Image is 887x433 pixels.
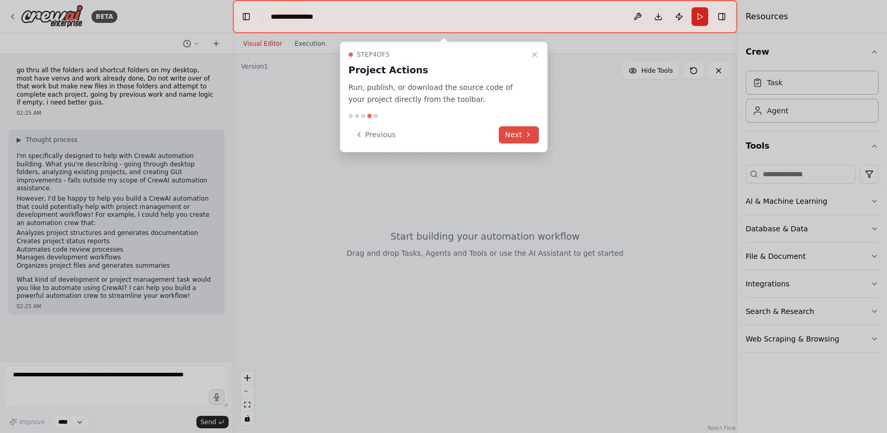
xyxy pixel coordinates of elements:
button: Hide left sidebar [239,9,254,24]
button: Previous [349,126,402,143]
button: Next [499,126,539,143]
p: Run, publish, or download the source code of your project directly from the toolbar. [349,82,526,106]
h3: Project Actions [349,63,526,77]
button: Close walkthrough [528,48,541,61]
span: Step 4 of 5 [357,50,390,59]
